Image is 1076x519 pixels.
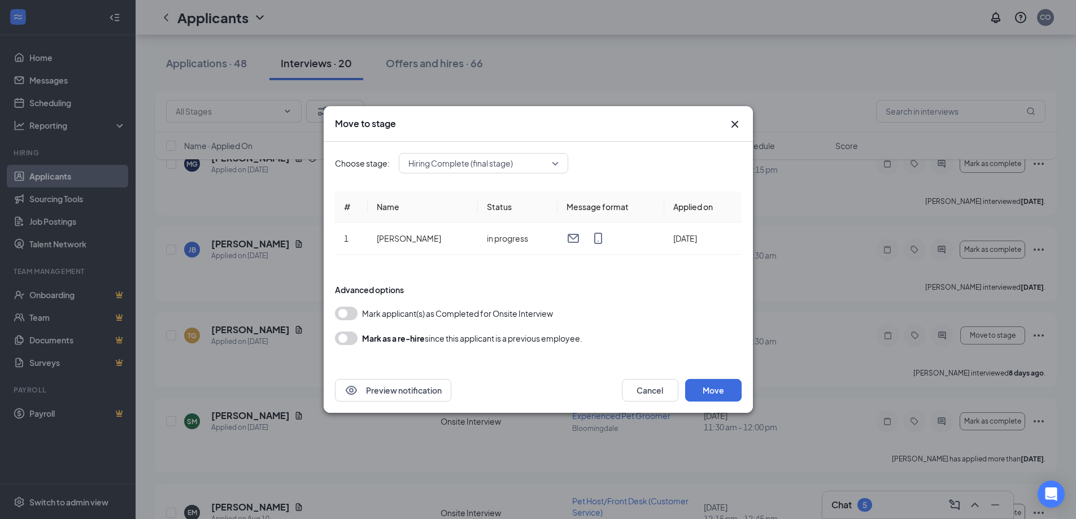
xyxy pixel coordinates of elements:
td: [DATE] [664,223,741,255]
span: Choose stage: [335,157,390,169]
span: Hiring Complete (final stage) [408,155,513,172]
td: [PERSON_NAME] [368,223,478,255]
svg: Cross [728,117,742,131]
b: Mark as a re-hire [362,333,425,343]
svg: Eye [345,383,358,397]
button: EyePreview notification [335,379,451,402]
div: Advanced options [335,284,742,295]
td: in progress [478,223,557,255]
button: Cancel [622,379,678,402]
th: Name [368,191,478,223]
div: Open Intercom Messenger [1038,481,1065,508]
th: Status [478,191,557,223]
div: since this applicant is a previous employee. [362,332,582,345]
svg: Email [567,232,580,245]
th: Applied on [664,191,741,223]
h3: Move to stage [335,117,396,130]
th: # [335,191,368,223]
button: Move [685,379,742,402]
button: Close [728,117,742,131]
span: 1 [344,233,348,243]
span: Mark applicant(s) as Completed for Onsite Interview [362,307,553,320]
svg: MobileSms [591,232,605,245]
th: Message format [557,191,665,223]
